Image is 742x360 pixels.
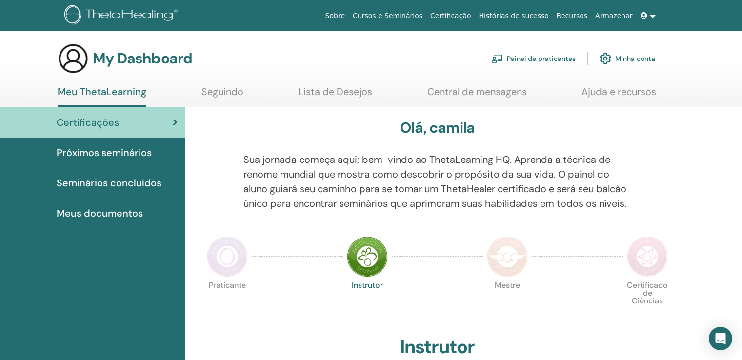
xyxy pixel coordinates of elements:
[201,86,243,105] a: Seguindo
[400,336,475,359] h2: Instrutor
[553,7,591,25] a: Recursos
[321,7,349,25] a: Sobre
[627,236,668,277] img: Certificate of Science
[349,7,426,25] a: Cursos e Seminários
[582,86,656,105] a: Ajuda e recursos
[627,281,668,322] p: Certificado de Ciências
[93,50,192,67] h3: My Dashboard
[58,43,89,74] img: generic-user-icon.jpg
[64,5,181,27] img: logo.png
[600,50,611,67] img: cog.svg
[57,206,143,220] span: Meus documentos
[57,115,119,130] span: Certificações
[591,7,636,25] a: Armazenar
[347,281,388,322] p: Instrutor
[427,86,527,105] a: Central de mensagens
[243,152,632,211] p: Sua jornada começa aqui; bem-vindo ao ThetaLearning HQ. Aprenda a técnica de renome mundial que m...
[298,86,372,105] a: Lista de Desejos
[347,236,388,277] img: Instructor
[709,327,732,350] div: Open Intercom Messenger
[57,145,152,160] span: Próximos seminários
[491,48,576,69] a: Painel de praticantes
[400,119,475,137] h3: Olá, camila
[426,7,475,25] a: Certificação
[57,176,161,190] span: Seminários concluídos
[207,236,248,277] img: Practitioner
[491,54,503,63] img: chalkboard-teacher.svg
[600,48,655,69] a: Minha conta
[487,236,528,277] img: Master
[58,86,146,107] a: Meu ThetaLearning
[207,281,248,322] p: Praticante
[487,281,528,322] p: Mestre
[475,7,553,25] a: Histórias de sucesso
